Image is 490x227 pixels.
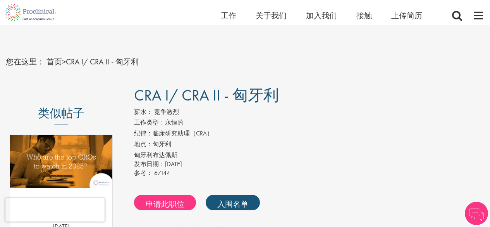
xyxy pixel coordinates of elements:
[217,199,248,209] font: 入围名单
[256,10,287,21] a: 关于我们
[46,57,62,67] font: 首页
[134,151,177,159] font: 匈牙利布达佩斯
[356,10,372,21] a: 接触
[66,57,139,67] font: CRA I/ CRA II - 匈牙利
[134,85,279,105] font: CRA I/ CRA II - 匈牙利
[146,199,184,209] font: 申请此职位
[62,57,66,67] font: >
[154,108,179,116] font: 竞争激烈
[134,129,153,137] font: 纪律：
[10,135,112,188] img: 2025年十大CRO | Proclinical
[306,10,337,21] a: 加入我们
[391,10,422,21] a: 上传简历
[154,169,170,177] font: 67144
[134,160,165,168] font: 发布日期：
[10,135,112,204] a: 链接到帖子
[153,140,171,148] font: 匈牙利
[165,118,184,126] font: 永恒的
[221,10,236,21] a: 工作
[165,160,182,168] font: [DATE]
[46,57,62,67] a: breadcrumb link
[134,108,153,116] font: 薪水：
[206,195,260,210] a: 入围名单
[134,118,165,126] font: 工作类型：
[153,129,213,137] font: 临床研究助理（CRA）
[134,169,153,177] font: 参考：
[5,198,105,222] iframe: 验证码
[134,140,153,148] font: 地点：
[38,105,84,121] font: 类似帖子
[6,57,45,67] font: 您在这里：
[465,202,488,225] img: 聊天机器人
[134,195,196,210] a: 申请此职位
